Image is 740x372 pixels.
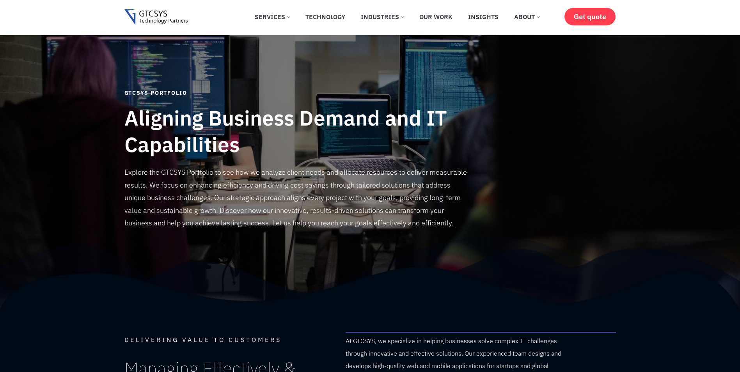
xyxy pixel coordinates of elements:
[462,8,504,25] a: Insights
[508,8,545,25] a: About
[124,105,468,159] h2: Aligning Business Demand and IT Capabilities
[124,9,188,25] img: Gtcsys logo
[355,8,410,25] a: Industries
[300,8,351,25] a: Technology
[564,8,616,25] a: Get quote
[124,166,468,229] p: Explore the GTCSYS Portfolio to see how we analyze client needs and allocate resources to deliver...
[249,8,296,25] a: Services
[574,12,606,21] span: Get quote
[413,8,458,25] a: Our Work
[124,337,338,343] p: Delivering value to customers
[692,323,740,360] iframe: chat widget
[124,89,468,97] div: GTCSYS Portfolio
